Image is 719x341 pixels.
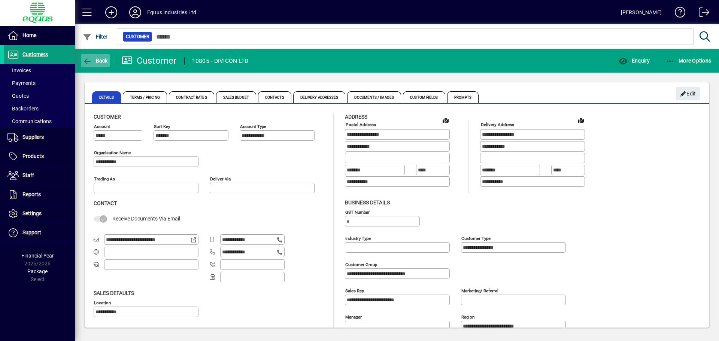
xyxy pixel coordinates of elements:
span: Quotes [7,93,29,99]
mat-label: Deliver via [210,176,231,182]
span: Enquiry [619,58,650,64]
a: Staff [4,166,75,185]
span: Package [27,268,48,274]
span: Business details [345,200,390,205]
span: Payments [7,80,36,86]
a: Knowledge Base [669,1,686,26]
a: Suppliers [4,128,75,147]
span: Products [22,153,44,159]
mat-label: Organisation name [94,150,131,155]
mat-label: Sales rep [345,288,364,293]
div: 10805 - DIVICON LTD [192,55,249,67]
span: Reports [22,191,41,197]
span: Customers [22,51,48,57]
button: Back [81,54,110,67]
a: View on map [440,114,452,126]
span: Receive Documents Via Email [112,216,180,222]
span: Home [22,32,36,38]
button: More Options [664,54,713,67]
a: Reports [4,185,75,204]
mat-label: Manager [345,314,362,319]
span: Details [92,91,121,103]
span: Edit [680,88,696,100]
span: Filter [83,34,108,40]
button: Filter [81,30,110,43]
a: Payments [4,77,75,89]
span: Customer [94,114,121,120]
a: View on map [575,114,587,126]
span: Financial Year [21,253,54,259]
span: Communications [7,118,52,124]
span: Back [83,58,108,64]
span: Contact [94,200,117,206]
div: Customer [122,55,177,67]
mat-label: Location [94,300,111,305]
span: Sales Budget [216,91,256,103]
div: Equus Industries Ltd [147,6,197,18]
mat-label: Account [94,124,110,129]
mat-label: Industry type [345,235,371,241]
span: Settings [22,210,42,216]
span: Customer [126,33,149,40]
a: Settings [4,204,75,223]
span: Address [345,114,367,120]
app-page-header-button: Back [75,54,116,67]
mat-label: Marketing/ Referral [461,288,498,293]
a: Backorders [4,102,75,115]
span: Custom Fields [403,91,445,103]
div: [PERSON_NAME] [621,6,662,18]
span: Suppliers [22,134,44,140]
span: Contacts [258,91,291,103]
a: Products [4,147,75,166]
span: Documents / Images [347,91,401,103]
button: Add [99,6,123,19]
span: Delivery Addresses [293,91,346,103]
span: More Options [666,58,712,64]
span: Prompts [447,91,479,103]
mat-label: Trading as [94,176,115,182]
mat-label: Customer group [345,262,377,267]
a: Support [4,223,75,242]
mat-label: Region [461,314,474,319]
button: Edit [676,87,700,100]
span: Backorders [7,106,39,112]
span: Staff [22,172,34,178]
mat-label: GST Number [345,209,370,214]
button: Enquiry [617,54,652,67]
span: Terms / Pricing [123,91,167,103]
span: Contract Rates [169,91,214,103]
a: Logout [693,1,710,26]
a: Communications [4,115,75,128]
span: Invoices [7,67,31,73]
span: Sales defaults [94,290,134,296]
a: Quotes [4,89,75,102]
a: Invoices [4,64,75,77]
span: Support [22,229,41,235]
mat-label: Account Type [240,124,266,129]
mat-label: Sort key [154,124,170,129]
button: Profile [123,6,147,19]
a: Home [4,26,75,45]
mat-label: Customer type [461,235,491,241]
